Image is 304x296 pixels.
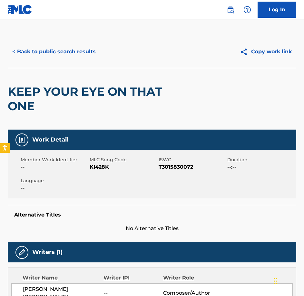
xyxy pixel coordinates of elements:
img: search [227,6,234,14]
span: --:-- [227,163,295,171]
div: Writer Name [23,274,103,282]
span: KI428K [90,163,157,171]
div: Writer IPI [103,274,163,282]
img: Copy work link [240,48,251,56]
span: Member Work Identifier [21,156,88,163]
span: Language [21,177,88,184]
span: No Alternative Titles [8,225,296,232]
img: help [243,6,251,14]
span: T3015830072 [159,163,226,171]
span: -- [21,184,88,192]
img: Work Detail [18,136,26,144]
a: Log In [258,2,296,18]
span: -- [21,163,88,171]
img: MLC Logo [8,5,33,14]
span: MLC Song Code [90,156,157,163]
button: < Back to public search results [8,44,100,60]
h5: Work Detail [32,136,68,143]
h2: KEEP YOUR EYE ON THAT ONE [8,84,181,113]
iframe: Chat Widget [272,265,304,296]
span: Duration [227,156,295,163]
div: Drag [274,271,278,291]
h5: Alternative Titles [14,212,290,218]
button: Copy work link [235,44,296,60]
div: Writer Role [163,274,217,282]
img: Writers [18,248,26,256]
h5: Writers (1) [32,248,63,256]
a: Public Search [224,3,237,16]
span: ISWC [159,156,226,163]
div: Help [241,3,254,16]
